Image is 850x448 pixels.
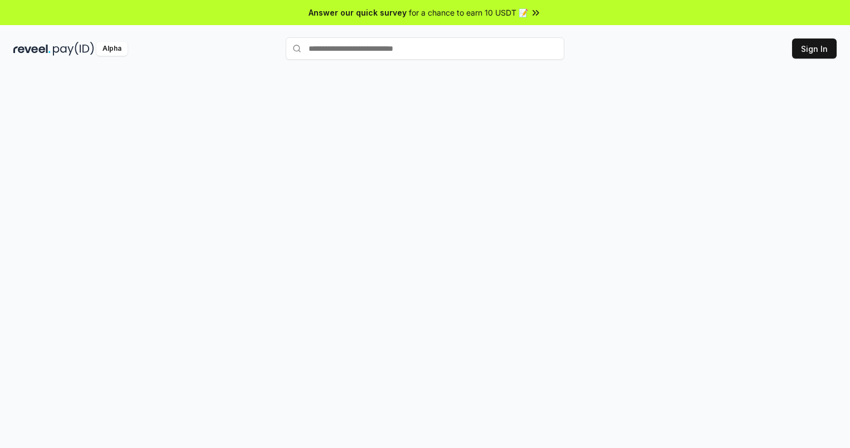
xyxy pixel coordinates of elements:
button: Sign In [792,38,837,59]
span: Answer our quick survey [309,7,407,18]
img: reveel_dark [13,42,51,56]
img: pay_id [53,42,94,56]
span: for a chance to earn 10 USDT 📝 [409,7,528,18]
div: Alpha [96,42,128,56]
